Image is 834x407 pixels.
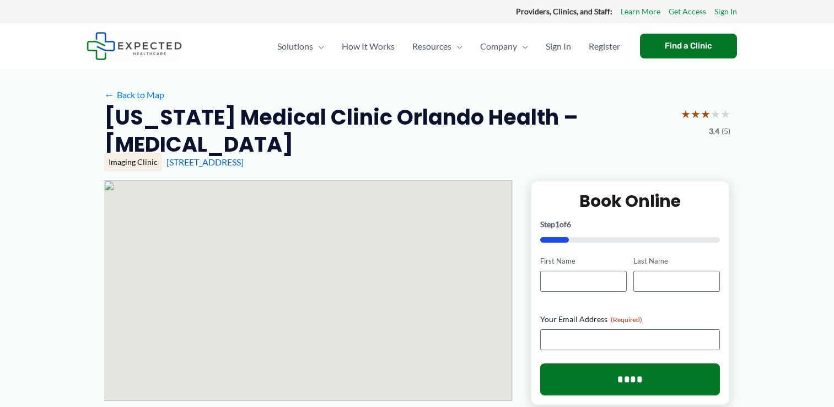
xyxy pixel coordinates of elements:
span: Company [480,27,517,66]
span: Sign In [546,27,571,66]
span: Solutions [277,27,313,66]
label: Last Name [633,256,720,266]
a: ResourcesMenu Toggle [403,27,471,66]
span: ★ [701,104,711,124]
span: ★ [681,104,691,124]
span: Menu Toggle [313,27,324,66]
img: Expected Healthcare Logo - side, dark font, small [87,32,182,60]
h2: Book Online [540,190,720,212]
span: 3.4 [709,124,719,138]
span: Resources [412,27,451,66]
a: How It Works [333,27,403,66]
a: [STREET_ADDRESS] [166,157,244,167]
span: ★ [691,104,701,124]
div: Imaging Clinic [104,153,162,172]
a: Register [580,27,629,66]
a: Sign In [537,27,580,66]
nav: Primary Site Navigation [268,27,629,66]
a: Sign In [714,4,737,19]
a: Learn More [621,4,660,19]
span: ★ [720,104,730,124]
a: CompanyMenu Toggle [471,27,537,66]
h2: [US_STATE] Medical Clinic Orlando Health – [MEDICAL_DATA] [104,104,672,158]
p: Step of [540,221,720,228]
span: Register [589,27,620,66]
a: SolutionsMenu Toggle [268,27,333,66]
a: ←Back to Map [104,87,164,103]
span: (5) [722,124,730,138]
strong: Providers, Clinics, and Staff: [516,7,612,16]
span: 1 [555,219,559,229]
a: Get Access [669,4,706,19]
span: Menu Toggle [517,27,528,66]
a: Find a Clinic [640,34,737,58]
span: ← [104,89,115,100]
span: Menu Toggle [451,27,462,66]
span: (Required) [611,315,642,324]
label: Your Email Address [540,314,720,325]
span: 6 [567,219,571,229]
span: ★ [711,104,720,124]
label: First Name [540,256,627,266]
span: How It Works [342,27,395,66]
